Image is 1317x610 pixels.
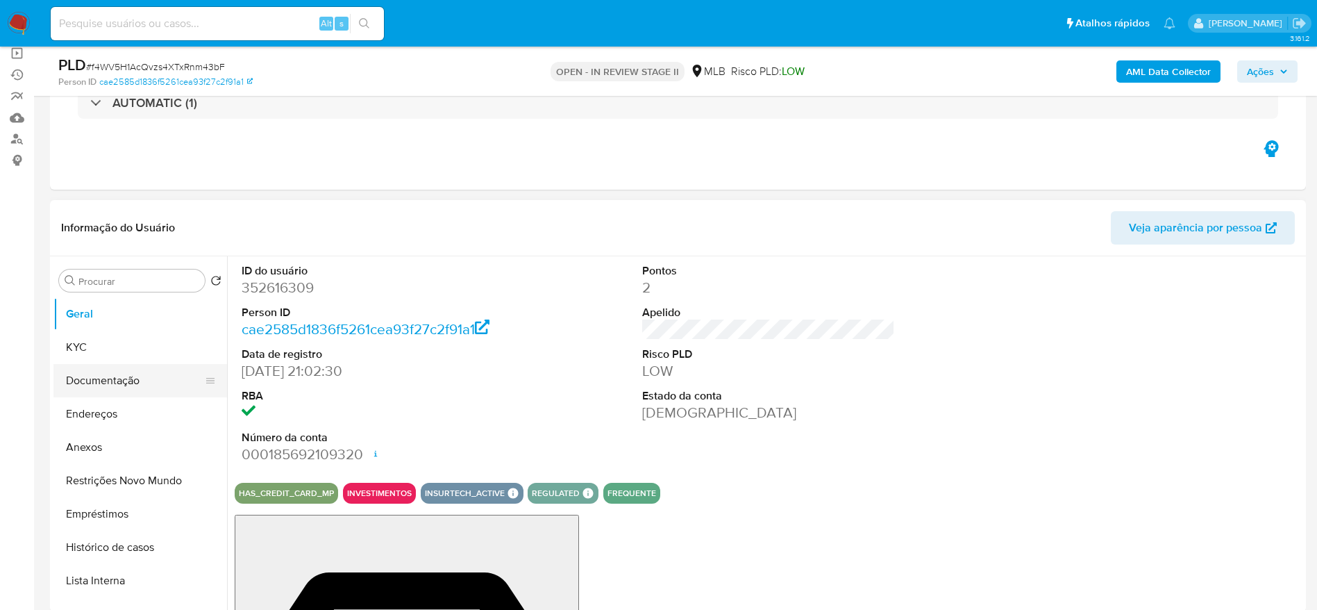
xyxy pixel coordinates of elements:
[99,76,253,88] a: cae2585d1836f5261cea93f27c2f91a1
[65,275,76,286] button: Procurar
[642,305,896,320] dt: Apelido
[242,361,495,381] dd: [DATE] 21:02:30
[642,347,896,362] dt: Risco PLD
[53,364,216,397] button: Documentação
[1292,16,1307,31] a: Sair
[642,388,896,404] dt: Estado da conta
[1237,60,1298,83] button: Ações
[58,76,97,88] b: Person ID
[53,531,227,564] button: Histórico de casos
[242,445,495,464] dd: 000185692109320
[51,15,384,33] input: Pesquise usuários ou casos...
[350,14,378,33] button: search-icon
[321,17,332,30] span: Alt
[1116,60,1220,83] button: AML Data Collector
[210,275,221,290] button: Retornar ao pedido padrão
[242,319,489,339] a: cae2585d1836f5261cea93f27c2f91a1
[53,397,227,431] button: Endereços
[78,275,199,288] input: Procurar
[1164,17,1175,29] a: Notificações
[551,62,685,81] p: OPEN - IN REVIEW STAGE II
[112,95,197,110] h3: AUTOMATIC (1)
[53,331,227,364] button: KYC
[242,278,495,297] dd: 352616309
[61,221,175,235] h1: Informação do Usuário
[1111,211,1295,245] button: Veja aparência por pessoa
[1075,16,1150,31] span: Atalhos rápidos
[731,64,805,79] span: Risco PLD:
[53,564,227,597] button: Lista Interna
[1129,211,1262,245] span: Veja aparência por pessoa
[339,17,344,30] span: s
[58,53,86,76] b: PLD
[53,297,227,331] button: Geral
[242,347,495,362] dt: Data de registro
[690,64,725,79] div: MLB
[642,361,896,381] dd: LOW
[78,87,1278,119] div: AUTOMATIC (1)
[242,305,495,320] dt: Person ID
[782,63,805,79] span: LOW
[242,388,495,404] dt: RBA
[242,430,495,445] dt: Número da conta
[1126,60,1211,83] b: AML Data Collector
[642,278,896,297] dd: 2
[1247,60,1274,83] span: Ações
[53,497,227,531] button: Empréstimos
[53,431,227,464] button: Anexos
[642,403,896,422] dd: [DEMOGRAPHIC_DATA]
[1290,33,1310,44] span: 3.161.2
[53,464,227,497] button: Restrições Novo Mundo
[642,263,896,279] dt: Pontos
[242,263,495,279] dt: ID do usuário
[86,60,225,74] span: # f4WV5H1AcQvzs4XTxRnm43bF
[1209,17,1287,30] p: eduardo.dutra@mercadolivre.com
